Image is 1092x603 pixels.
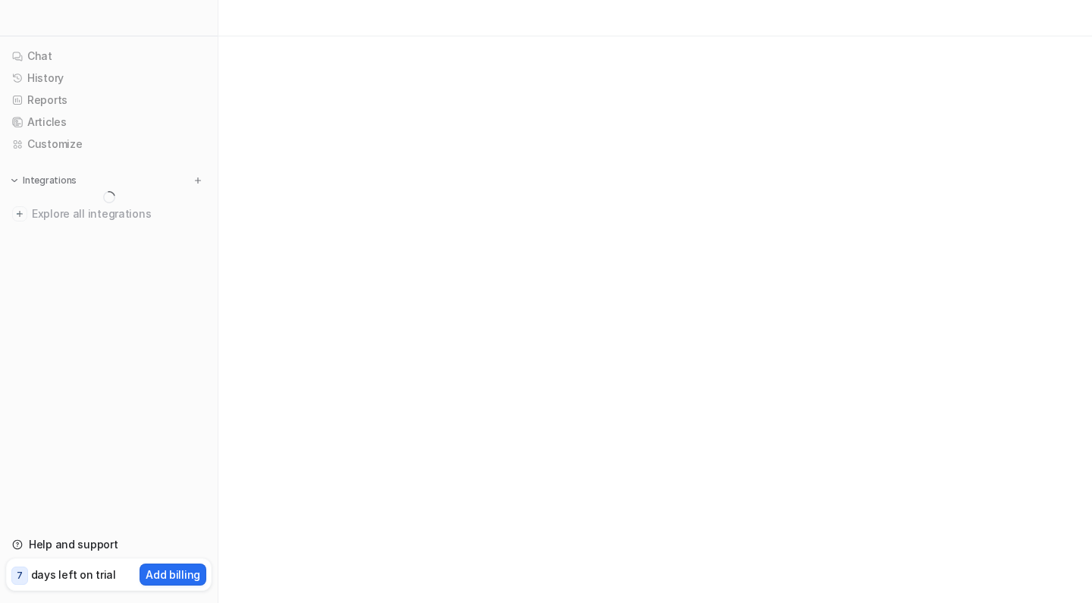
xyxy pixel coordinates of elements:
[6,173,81,188] button: Integrations
[6,534,212,555] a: Help and support
[140,564,206,586] button: Add billing
[6,46,212,67] a: Chat
[6,203,212,225] a: Explore all integrations
[193,175,203,186] img: menu_add.svg
[6,68,212,89] a: History
[12,206,27,221] img: explore all integrations
[6,133,212,155] a: Customize
[146,567,200,583] p: Add billing
[32,202,206,226] span: Explore all integrations
[31,567,116,583] p: days left on trial
[23,174,77,187] p: Integrations
[6,90,212,111] a: Reports
[17,569,23,583] p: 7
[6,111,212,133] a: Articles
[9,175,20,186] img: expand menu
